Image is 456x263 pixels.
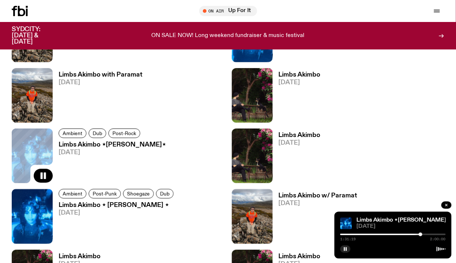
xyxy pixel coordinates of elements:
p: ON SALE NOW! Long weekend fundraiser & music festival [152,33,305,39]
span: Dub [93,130,102,136]
span: [DATE] [59,149,166,156]
h3: Limbs Akimbo [279,72,320,78]
a: Shoegaze [123,189,154,199]
img: Jackson sits at an outdoor table, legs crossed and gazing at a black and brown dog also sitting a... [232,68,273,123]
h3: Limbs Akimbo ⋆[PERSON_NAME]⋆ [59,142,166,148]
span: 1:31:19 [340,237,356,241]
h3: Limbs Akimbo ⋆ [PERSON_NAME] ⋆ [59,202,176,208]
h3: Limbs Akimbo [279,253,320,260]
span: [DATE] [59,210,176,216]
span: Shoegaze [127,191,150,197]
a: Limbs Akimbo[DATE] [273,132,320,183]
a: Limbs Akimbo ⋆[PERSON_NAME]⋆ [356,217,450,223]
a: Ambient [59,189,86,199]
a: Limbs Akimbo ⋆ [PERSON_NAME] ⋆[DATE] [53,202,176,244]
span: Post-Punk [93,191,117,197]
span: [DATE] [279,200,357,207]
h3: Limbs Akimbo with Paramat [59,72,142,78]
a: Limbs Akimbo ⋆[PERSON_NAME]⋆[DATE] [53,142,166,183]
button: On AirUp For It [199,6,257,16]
a: Limbs Akimbo with Paramat[DATE] [53,72,142,123]
span: [DATE] [279,140,320,146]
span: Dub [160,191,170,197]
span: [DATE] [59,79,142,86]
a: Post-Punk [89,189,121,199]
span: Ambient [63,191,82,197]
h3: Limbs Akimbo [279,132,320,138]
a: Dub [156,189,174,199]
span: Post-Rock [112,130,136,136]
a: Ambient [59,129,86,138]
a: Dub [89,129,106,138]
a: Post-Rock [108,129,140,138]
img: Jackson sits at an outdoor table, legs crossed and gazing at a black and brown dog also sitting a... [232,129,273,183]
h3: SYDCITY: [DATE] & [DATE] [12,26,59,45]
span: [DATE] [279,79,320,86]
h3: Limbs Akimbo [59,253,100,260]
span: 2:00:00 [430,237,446,241]
h3: Limbs Akimbo w/ Paramat [279,193,357,199]
span: Ambient [63,130,82,136]
a: Limbs Akimbo w/ Paramat[DATE] [273,193,357,244]
span: [DATE] [356,224,446,229]
a: Limbs Akimbo[DATE] [273,72,320,123]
